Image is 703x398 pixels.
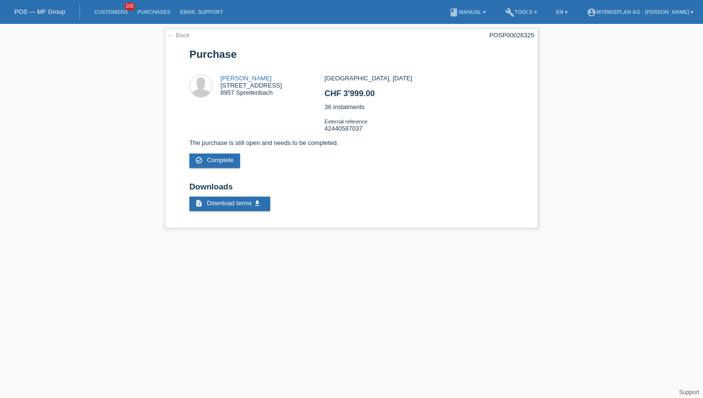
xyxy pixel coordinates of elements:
div: POSP00026325 [489,32,534,39]
a: account_circleMybikeplan AG - [PERSON_NAME] ▾ [582,9,698,15]
a: check_circle_outline Complete [189,154,240,168]
a: description Download terms get_app [189,197,270,211]
h2: Downloads [189,182,514,197]
i: description [195,199,203,207]
i: account_circle [587,8,596,17]
a: [PERSON_NAME] [220,75,272,82]
i: build [505,8,515,17]
p: The purchase is still open and needs to be completed. [189,139,514,146]
div: [STREET_ADDRESS] 8957 Spreitenbach [220,75,282,96]
a: buildTools ▾ [500,9,542,15]
a: Purchases [132,9,175,15]
span: Complete [207,156,234,164]
span: 100 [124,2,136,11]
i: check_circle_outline [195,156,203,164]
span: Download terms [207,199,252,207]
a: bookManual ▾ [444,9,491,15]
a: ← Back [168,32,190,39]
span: External reference [324,119,367,124]
i: get_app [253,199,261,207]
a: Customers [89,9,132,15]
h2: CHF 3'999.00 [324,89,513,103]
div: [GEOGRAPHIC_DATA], [DATE] 36 instalments 42440587037 [324,75,513,139]
a: EN ▾ [551,9,572,15]
h1: Purchase [189,48,514,60]
a: POS — MF Group [14,8,65,15]
a: Email Support [175,9,228,15]
a: Support [679,389,699,396]
i: book [449,8,459,17]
